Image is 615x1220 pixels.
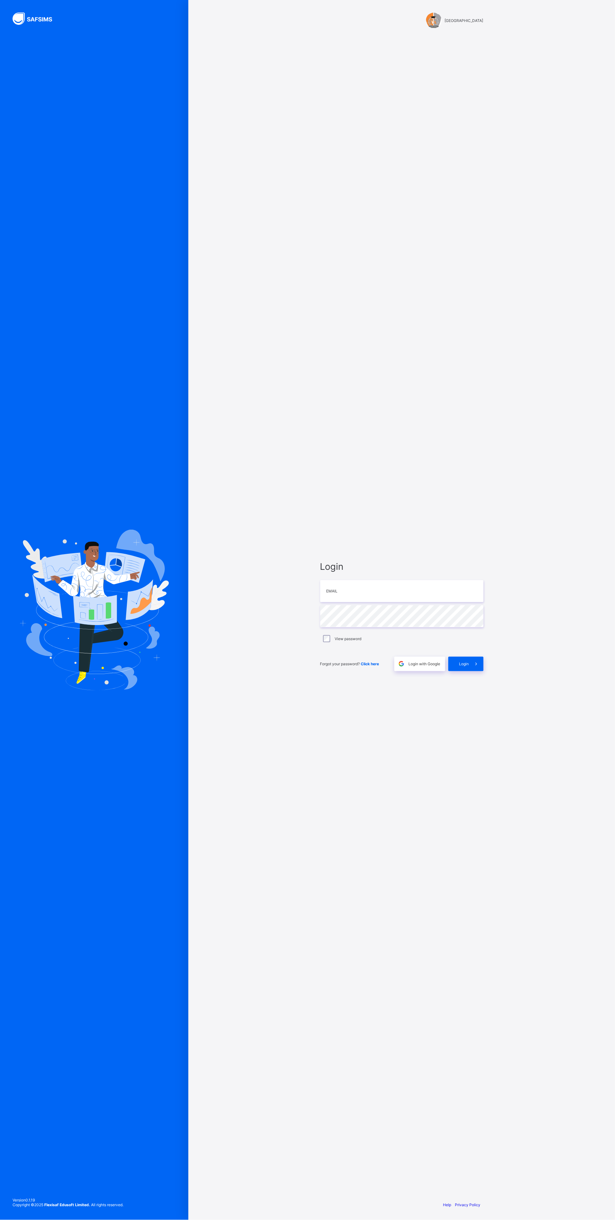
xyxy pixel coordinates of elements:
[361,661,379,666] a: Click here
[13,13,60,25] img: SAFSIMS Logo
[409,661,440,666] span: Login with Google
[320,561,483,572] span: Login
[398,660,405,667] img: google.396cfc9801f0270233282035f929180a.svg
[320,661,379,666] span: Forgot your password?
[19,530,169,690] img: Hero Image
[455,1203,481,1207] a: Privacy Policy
[445,18,483,23] span: [GEOGRAPHIC_DATA]
[13,1198,123,1203] span: Version 0.1.19
[443,1203,451,1207] a: Help
[335,636,361,641] label: View password
[44,1203,90,1207] strong: Flexisaf Edusoft Limited.
[459,661,469,666] span: Login
[13,1203,123,1207] span: Copyright © 2025 All rights reserved.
